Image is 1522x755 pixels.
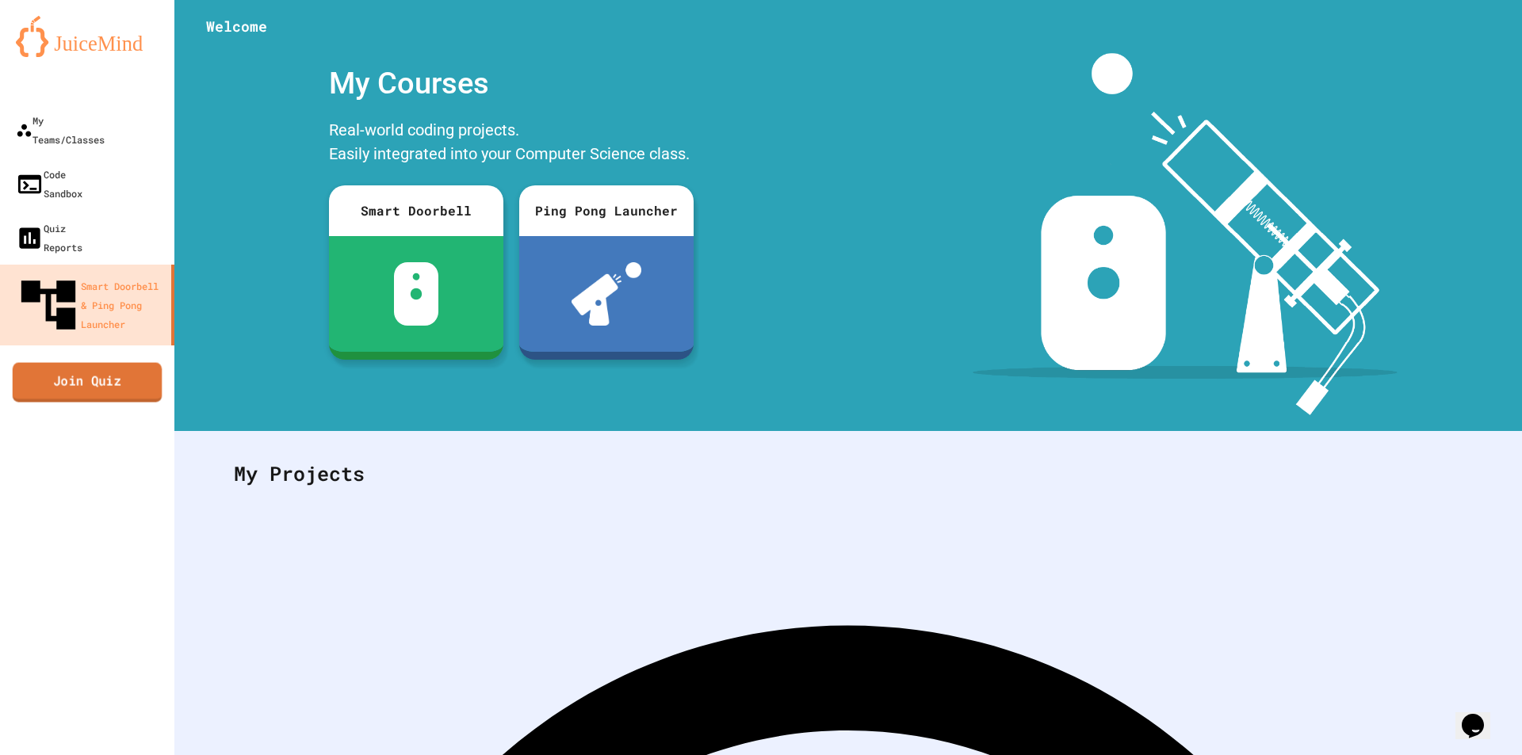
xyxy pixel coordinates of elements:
[218,443,1478,505] div: My Projects
[321,114,702,173] div: Real-world coding projects. Easily integrated into your Computer Science class.
[973,53,1398,415] img: banner-image-my-projects.png
[16,219,82,257] div: Quiz Reports
[16,16,159,57] img: logo-orange.svg
[16,165,82,203] div: Code Sandbox
[16,273,165,337] div: Smart Doorbell & Ping Pong Launcher
[13,362,162,402] a: Join Quiz
[1455,692,1506,739] iframe: chat widget
[321,53,702,114] div: My Courses
[16,111,105,149] div: My Teams/Classes
[329,185,503,236] div: Smart Doorbell
[519,185,694,236] div: Ping Pong Launcher
[572,262,642,326] img: ppl-with-ball.png
[394,262,439,326] img: sdb-white.svg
